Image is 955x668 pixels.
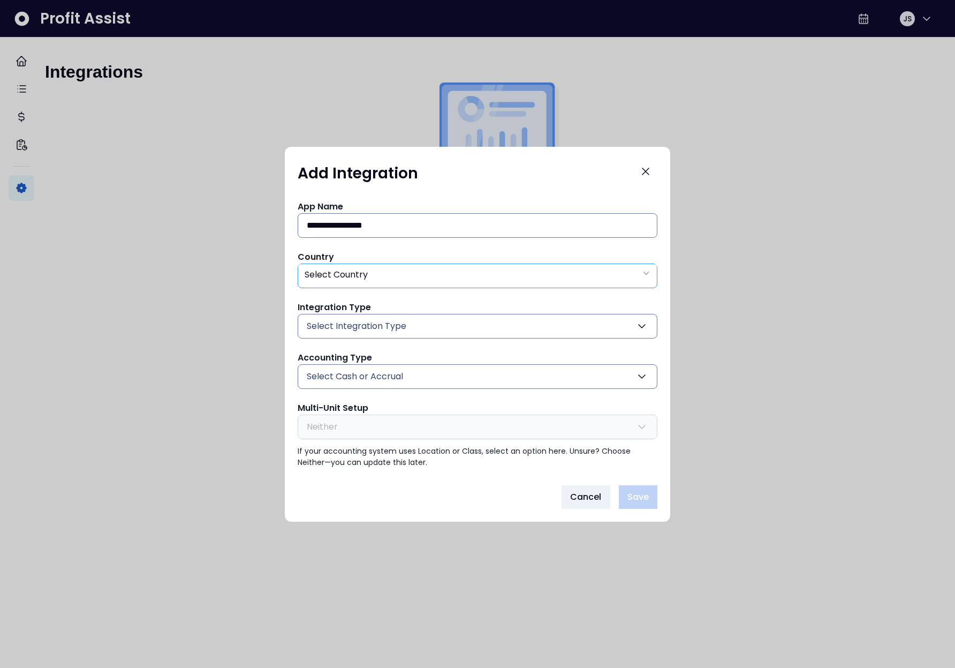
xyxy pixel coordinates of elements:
[634,160,657,183] button: Close
[307,320,406,333] span: Select Integration Type
[307,370,403,383] span: Select Cash or Accrual
[627,491,649,504] span: Save
[298,200,343,213] span: App Name
[298,164,418,183] h1: Add Integration
[298,402,368,414] span: Multi-Unit Setup
[619,485,657,509] button: Save
[307,421,338,433] span: Neither
[298,351,372,364] span: Accounting Type
[570,491,602,504] span: Cancel
[305,268,368,281] span: Select Country
[562,485,610,509] button: Cancel
[298,446,657,468] p: If your accounting system uses Location or Class, select an option here. Unsure? Choose Neither—y...
[298,301,371,313] span: Integration Type
[642,268,650,279] svg: arrow down line
[298,251,334,263] span: Country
